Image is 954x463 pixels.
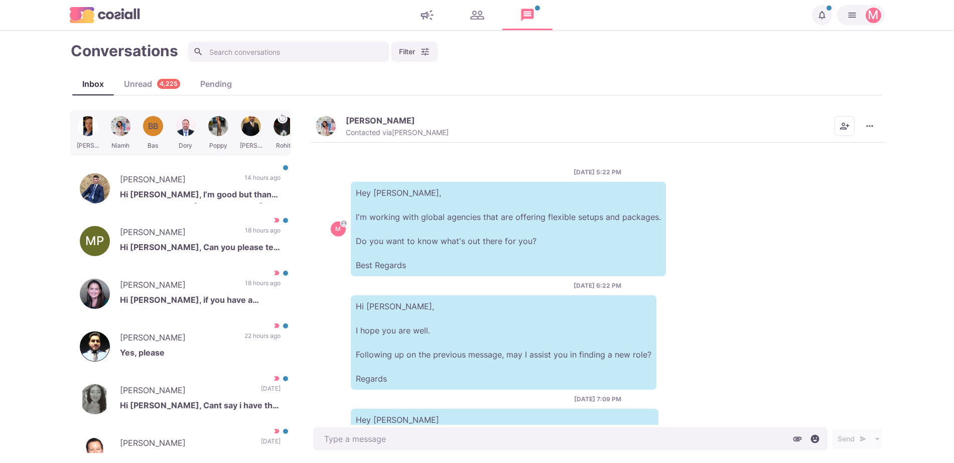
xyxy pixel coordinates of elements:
[70,7,140,23] img: logo
[316,116,336,136] img: Niamh Cullen
[346,128,449,137] p: Contacted via [PERSON_NAME]
[574,281,621,290] p: [DATE] 6:22 PM
[574,168,621,177] p: [DATE] 5:22 PM
[190,78,242,90] div: Pending
[120,188,281,203] p: Hi [PERSON_NAME], I’m good but thanks for your message, [PERSON_NAME]
[868,9,879,21] div: Martin
[120,279,235,294] p: [PERSON_NAME]
[120,331,234,346] p: [PERSON_NAME]
[244,331,281,346] p: 22 hours ago
[120,384,251,399] p: [PERSON_NAME]
[120,226,235,241] p: [PERSON_NAME]
[341,220,346,226] svg: avatar
[790,431,805,446] button: Attach files
[71,42,178,60] h1: Conversations
[72,78,114,90] div: Inbox
[120,294,281,309] p: Hi [PERSON_NAME], if you have a specific role in mind, please do share the details. After sharing...
[335,226,341,232] div: Martin
[812,5,832,25] button: Notifications
[120,241,281,256] p: Hi [PERSON_NAME], Can you please tell me more about the position?
[837,5,885,25] button: Martin
[120,346,281,362] p: Yes, please
[391,42,438,62] button: Filter
[80,173,110,203] img: Alex Mellor
[351,295,656,390] p: Hi [PERSON_NAME], I hope you are well. Following up on the previous message, may I assist you in ...
[346,115,415,126] p: [PERSON_NAME]
[120,173,234,188] p: [PERSON_NAME]
[160,79,178,89] p: 4,225
[80,279,110,309] img: Jenny S.
[80,331,110,362] img: Walter Davis
[860,116,880,136] button: More menu
[807,431,823,446] button: Select emoji
[261,437,281,452] p: [DATE]
[245,226,281,241] p: 18 hours ago
[261,384,281,399] p: [DATE]
[244,173,281,188] p: 14 hours ago
[574,395,621,404] p: [DATE] 7:09 PM
[80,384,110,414] img: Kristy Fisher
[316,115,449,137] button: Niamh Cullen[PERSON_NAME]Contacted via[PERSON_NAME]
[85,235,104,247] div: Maria Popp
[120,437,251,452] p: [PERSON_NAME]
[188,42,389,62] input: Search conversations
[833,429,872,449] button: Send
[114,78,190,90] div: Unread
[835,116,855,136] button: Add add contacts
[120,399,281,414] p: Hi [PERSON_NAME], Cant say i have the best luck when it comes to recruitment companies. But poten...
[351,182,666,276] p: Hey [PERSON_NAME], I'm working with global agencies that are offering flexible setups and package...
[245,279,281,294] p: 18 hours ago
